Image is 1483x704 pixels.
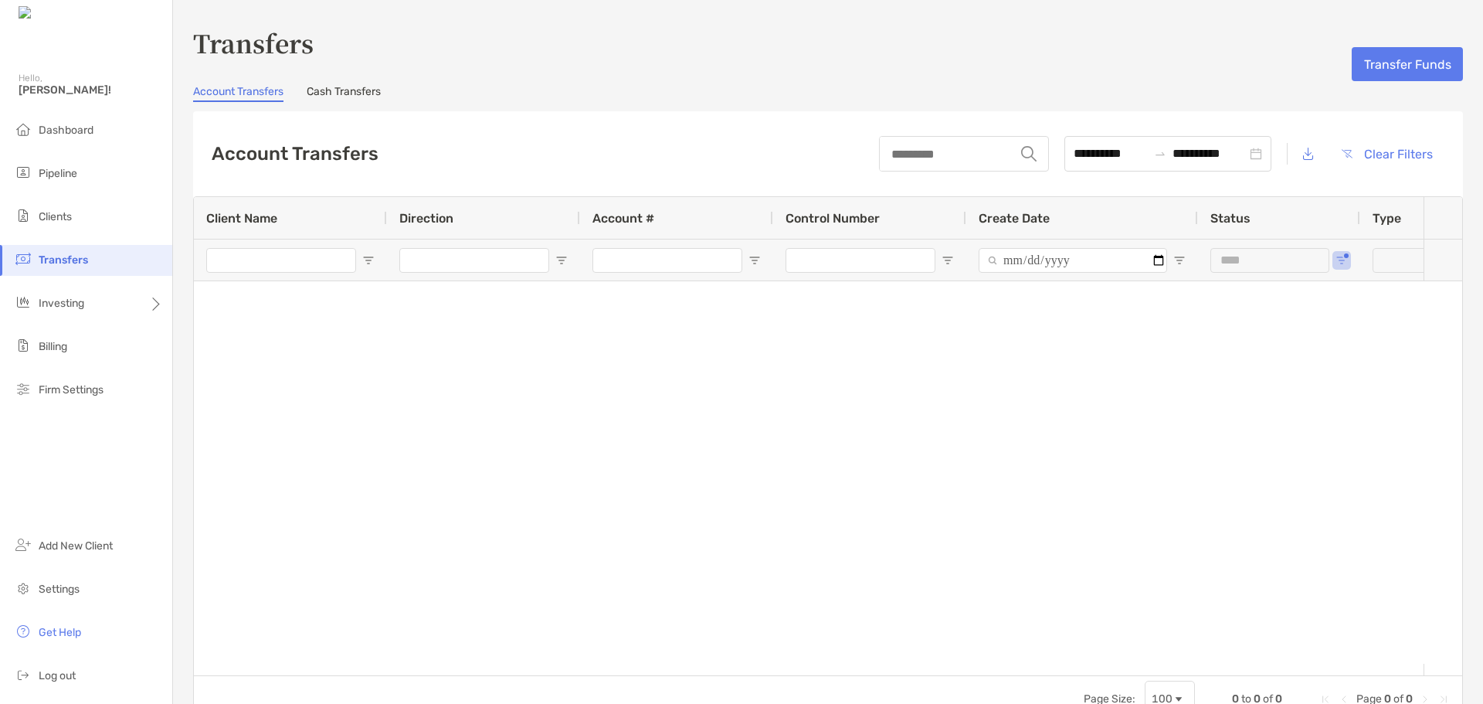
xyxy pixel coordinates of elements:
[14,665,32,684] img: logout icon
[14,250,32,268] img: transfers icon
[1021,146,1037,162] img: input icon
[39,583,80,596] span: Settings
[19,83,163,97] span: [PERSON_NAME]!
[399,248,549,273] input: Direction Filter Input
[212,143,378,165] h2: Account Transfers
[39,124,93,137] span: Dashboard
[14,579,32,597] img: settings icon
[19,6,84,21] img: Zoe Logo
[39,626,81,639] span: Get Help
[39,210,72,223] span: Clients
[39,297,84,310] span: Investing
[39,253,88,267] span: Transfers
[1335,254,1348,267] button: Open Filter Menu
[1329,137,1444,171] button: Clear Filters
[14,293,32,311] img: investing icon
[1210,211,1251,226] span: Status
[206,211,277,226] span: Client Name
[979,248,1167,273] input: Create Date Filter Input
[1173,254,1186,267] button: Open Filter Menu
[307,85,381,102] a: Cash Transfers
[14,163,32,182] img: pipeline icon
[1342,149,1352,158] img: button icon
[193,85,283,102] a: Account Transfers
[362,254,375,267] button: Open Filter Menu
[39,669,76,682] span: Log out
[39,167,77,180] span: Pipeline
[1154,148,1166,160] span: swap-right
[555,254,568,267] button: Open Filter Menu
[14,536,32,554] img: add_new_client icon
[748,254,761,267] button: Open Filter Menu
[206,248,356,273] input: Client Name Filter Input
[39,539,113,553] span: Add New Client
[1373,211,1401,226] span: Type
[786,211,880,226] span: Control Number
[14,120,32,138] img: dashboard icon
[193,25,1463,60] h3: Transfers
[14,622,32,641] img: get-help icon
[14,336,32,355] img: billing icon
[1352,47,1463,81] button: Transfer Funds
[786,248,935,273] input: Control Number Filter Input
[39,383,104,396] span: Firm Settings
[14,379,32,398] img: firm-settings icon
[592,248,742,273] input: Account # Filter Input
[14,206,32,225] img: clients icon
[979,211,1050,226] span: Create Date
[399,211,453,226] span: Direction
[1154,148,1166,160] span: to
[942,254,954,267] button: Open Filter Menu
[39,340,67,353] span: Billing
[592,211,654,226] span: Account #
